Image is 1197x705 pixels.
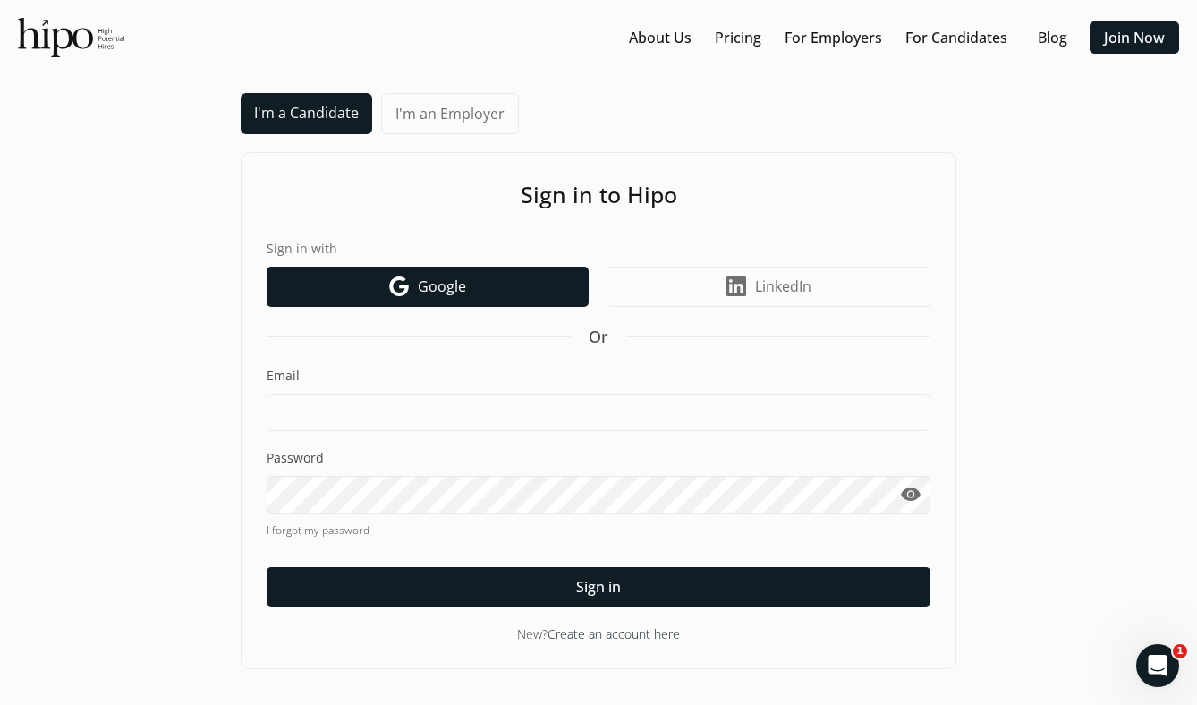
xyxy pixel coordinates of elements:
[267,367,930,385] label: Email
[898,21,1014,54] button: For Candidates
[576,576,621,598] span: Sign in
[900,484,921,505] span: visibility
[267,522,930,539] a: I forgot my password
[890,476,930,514] button: visibility
[267,178,930,212] h1: Sign in to Hipo
[418,276,466,297] span: Google
[267,624,930,643] div: New?
[755,276,811,297] span: LinkedIn
[589,325,608,349] span: Or
[267,239,930,258] label: Sign in with
[708,21,768,54] button: Pricing
[1173,644,1187,658] span: 1
[18,18,124,57] img: official-logo
[1136,644,1179,687] iframe: Intercom live chat
[785,27,882,48] a: For Employers
[715,27,761,48] a: Pricing
[777,21,889,54] button: For Employers
[629,27,692,48] a: About Us
[622,21,699,54] button: About Us
[1038,27,1067,48] a: Blog
[905,27,1007,48] a: For Candidates
[381,93,519,134] a: I'm an Employer
[607,267,930,307] a: LinkedIn
[1104,27,1165,48] a: Join Now
[1023,21,1081,54] button: Blog
[1090,21,1179,54] button: Join Now
[267,267,589,307] a: Google
[267,567,930,607] button: Sign in
[267,449,930,467] label: Password
[548,625,680,642] a: Create an account here
[241,93,372,134] a: I'm a Candidate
